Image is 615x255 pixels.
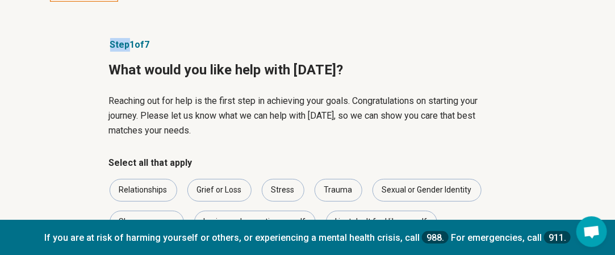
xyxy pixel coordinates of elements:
[11,231,604,244] p: If you are at risk of harming yourself or others, or experiencing a mental health crisis, call Fo...
[326,211,437,233] div: I just don't feel like myself
[110,179,177,202] div: Relationships
[109,61,507,80] h1: What would you like help with [DATE]?
[373,179,482,202] div: Sexual or Gender Identity
[422,231,449,244] a: 988.
[544,231,571,244] a: 911.
[109,94,507,138] p: Reaching out for help is the first step in achieving your goals. Congratulations on starting your...
[576,216,607,247] div: Open chat
[315,179,362,202] div: Trauma
[109,38,507,52] p: Step 1 of 7
[109,156,193,170] legend: Select all that apply
[187,179,252,202] div: Grief or Loss
[110,211,184,233] div: Sleep concerns
[194,211,316,233] div: Loving and accepting myself
[262,179,304,202] div: Stress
